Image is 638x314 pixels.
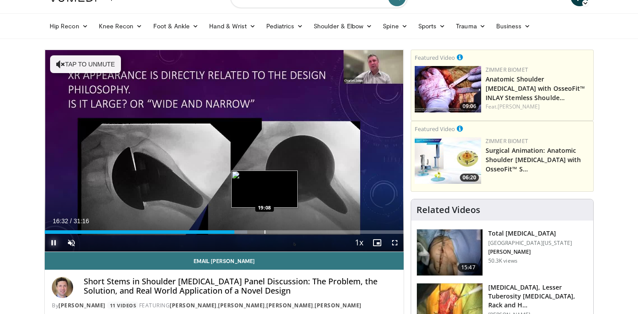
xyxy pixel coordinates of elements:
[458,263,479,272] span: 15:47
[486,75,585,102] a: Anatomic Shoulder [MEDICAL_DATA] with OsseoFit™ INLAY Stemless Shoulde…
[170,302,217,309] a: [PERSON_NAME]
[486,103,590,111] div: Feat.
[50,55,121,73] button: Tap to unmute
[218,302,265,309] a: [PERSON_NAME]
[377,17,412,35] a: Spine
[415,54,455,62] small: Featured Video
[70,217,72,225] span: /
[488,283,588,310] h3: [MEDICAL_DATA], Lesser Tuberosity [MEDICAL_DATA], Rack and H…
[413,17,451,35] a: Sports
[261,17,308,35] a: Pediatrics
[386,234,404,252] button: Fullscreen
[58,302,105,309] a: [PERSON_NAME]
[53,217,68,225] span: 16:32
[45,230,404,234] div: Progress Bar
[52,302,397,310] div: By FEATURING , , ,
[44,17,93,35] a: Hip Recon
[308,17,377,35] a: Shoulder & Elbow
[416,229,588,276] a: 15:47 Total [MEDICAL_DATA] [GEOGRAPHIC_DATA][US_STATE] [PERSON_NAME] 50.3K views
[52,277,73,298] img: Avatar
[45,50,404,252] video-js: Video Player
[148,17,204,35] a: Foot & Ankle
[451,17,491,35] a: Trauma
[486,66,528,74] a: Zimmer Biomet
[350,234,368,252] button: Playback Rate
[486,146,581,173] a: Surgical Animation: Anatomic Shoulder [MEDICAL_DATA] with OsseoFit™ S…
[488,240,572,247] p: [GEOGRAPHIC_DATA][US_STATE]
[415,66,481,112] img: 59d0d6d9-feca-4357-b9cd-4bad2cd35cb6.150x105_q85_crop-smart_upscale.jpg
[460,174,479,182] span: 06:20
[368,234,386,252] button: Enable picture-in-picture mode
[62,234,80,252] button: Unmute
[491,17,536,35] a: Business
[488,229,572,238] h3: Total [MEDICAL_DATA]
[74,217,89,225] span: 31:16
[93,17,148,35] a: Knee Recon
[204,17,261,35] a: Hand & Wrist
[417,229,482,275] img: 38826_0000_3.png.150x105_q85_crop-smart_upscale.jpg
[486,137,528,145] a: Zimmer Biomet
[416,205,480,215] h4: Related Videos
[315,302,362,309] a: [PERSON_NAME]
[415,137,481,184] img: 84e7f812-2061-4fff-86f6-cdff29f66ef4.150x105_q85_crop-smart_upscale.jpg
[84,277,397,296] h4: Short Stems in Shoulder [MEDICAL_DATA] Panel Discussion: The Problem, the Solution, and Real Worl...
[45,234,62,252] button: Pause
[45,252,404,270] a: Email [PERSON_NAME]
[107,302,139,309] a: 11 Videos
[231,171,298,208] img: image.jpeg
[498,103,540,110] a: [PERSON_NAME]
[266,302,313,309] a: [PERSON_NAME]
[488,257,517,264] p: 50.3K views
[488,248,572,256] p: [PERSON_NAME]
[415,66,481,112] a: 09:06
[415,125,455,133] small: Featured Video
[460,102,479,110] span: 09:06
[415,137,481,184] a: 06:20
